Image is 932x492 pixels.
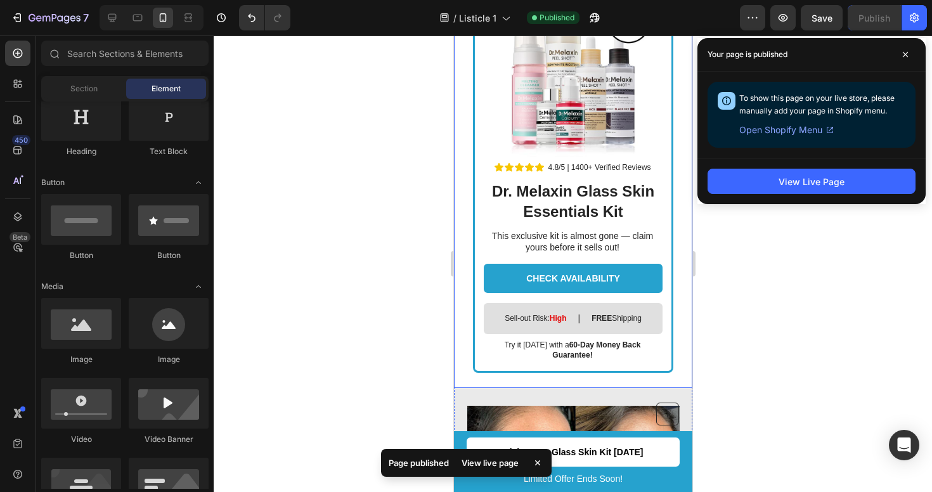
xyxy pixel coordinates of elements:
span: Button [41,177,65,188]
input: Search Sections & Elements [41,41,209,66]
button: Save [801,5,843,30]
p: | [124,276,126,290]
p: Shipping [138,278,188,288]
div: Heading [41,146,121,157]
div: View Live Page [779,175,845,188]
p: Your page is published [708,48,787,61]
button: 7 [5,5,94,30]
div: 450 [12,135,30,145]
span: Published [540,12,574,23]
div: Open Intercom Messenger [889,430,919,460]
h2: Dr. Melaxin Glass Skin Essentials Kit [30,145,209,186]
div: Text Block [129,146,209,157]
p: 7 [83,10,89,25]
p: 4.8/5 | 1400+ Verified Reviews [94,127,197,138]
iframe: Design area [454,36,692,492]
div: Image [129,354,209,365]
div: View live page [454,454,526,472]
div: Button [41,250,121,261]
button: Publish [848,5,901,30]
p: Page published [389,456,449,469]
div: Image [41,354,121,365]
div: Video Banner [129,434,209,445]
div: Undo/Redo [239,5,290,30]
span: Open Shopify Menu [739,122,822,138]
p: This exclusive kit is almost gone — claim yours before it sells out! [30,195,207,217]
span: Listicle 1 [459,11,496,25]
strong: High [96,278,113,287]
strong: 60-Day Money Back Guarantee! [98,305,186,324]
p: Sell-out Risk: [51,278,112,288]
p: Try it [DATE] with a [30,305,207,325]
a: CHECK AVAILABILITY [30,228,209,257]
span: Save [812,13,832,23]
span: To show this page on your live store, please manually add your page in Shopify menu. [739,93,895,115]
span: Toggle open [188,172,209,193]
div: Button [129,250,209,261]
strong: FREE [138,278,158,287]
button: View Live Page [708,169,916,194]
div: Video [41,434,121,445]
span: Section [70,83,98,94]
span: Element [152,83,181,94]
p: CHECK AVAILABILITY [72,237,166,249]
div: Publish [858,11,890,25]
span: / [453,11,456,25]
span: Toggle open [188,276,209,297]
div: Beta [10,232,30,242]
span: Media [41,281,63,292]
